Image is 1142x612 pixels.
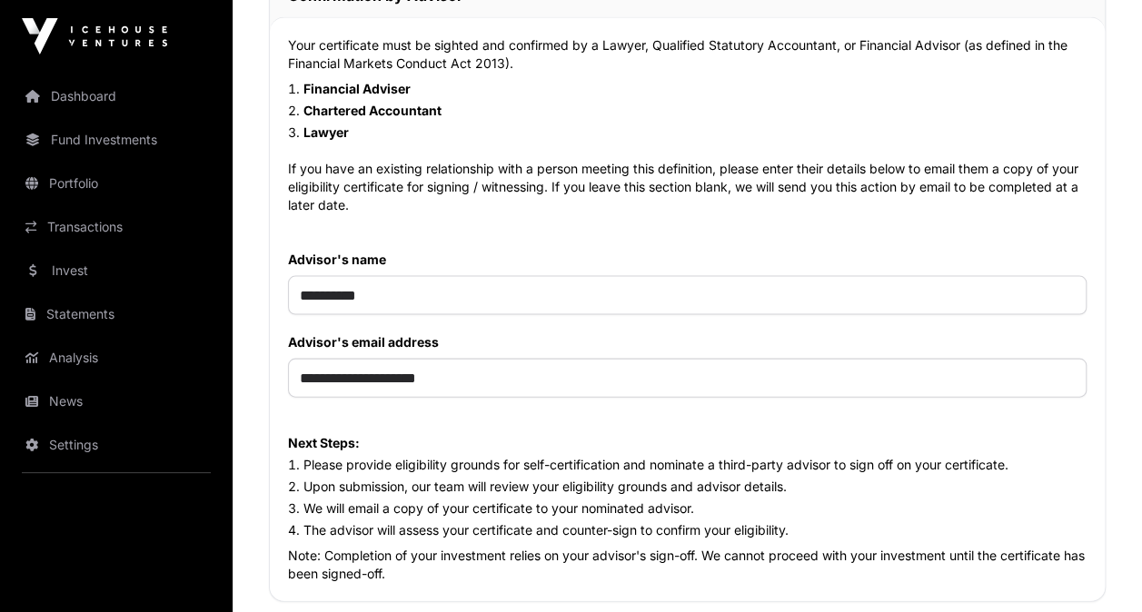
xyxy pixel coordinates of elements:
a: News [15,381,218,421]
label: Advisor's name [288,251,1087,269]
a: Settings [15,425,218,465]
a: Invest [15,251,218,291]
a: Portfolio [15,163,218,203]
p: If you have an existing relationship with a person meeting this definition, please enter their de... [288,160,1087,214]
li: Please provide eligibility grounds for self-certification and nominate a third-party advisor to s... [288,456,1087,474]
li: Upon submission, our team will review your eligibility grounds and advisor details. [288,478,1087,496]
iframe: Chat Widget [1051,525,1142,612]
li: The advisor will assess your certificate and counter-sign to confirm your eligibility. [288,521,1087,539]
p: Your certificate must be sighted and confirmed by a Lawyer, Qualified Statutory Accountant, or Fi... [288,36,1087,73]
a: Transactions [15,207,218,247]
p: Note: Completion of your investment relies on your advisor's sign-off. We cannot proceed with you... [288,547,1087,583]
img: Icehouse Ventures Logo [22,18,167,54]
a: Analysis [15,338,218,378]
strong: Financial Adviser [303,81,411,96]
label: Advisor's email address [288,333,1087,351]
a: Fund Investments [15,120,218,160]
a: Statements [15,294,218,334]
a: Dashboard [15,76,218,116]
strong: Next Steps: [288,435,360,450]
strong: Chartered Accountant [303,103,442,118]
li: We will email a copy of your certificate to your nominated advisor. [288,499,1087,518]
strong: Lawyer [303,124,349,140]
